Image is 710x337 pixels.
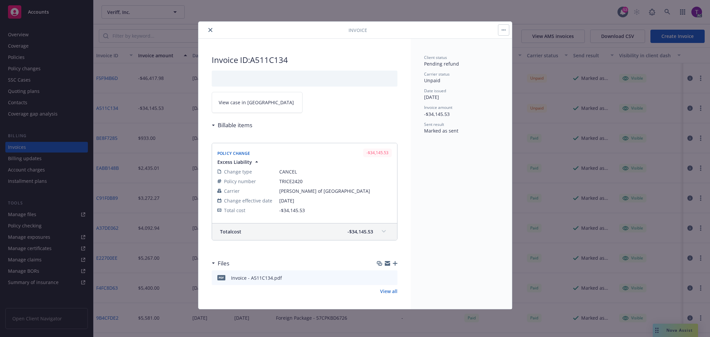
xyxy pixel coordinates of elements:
span: View case in [GEOGRAPHIC_DATA] [219,99,294,106]
span: TRICE2420 [279,178,392,185]
span: -$34,145.53 [424,111,450,117]
span: Policy number [224,178,256,185]
span: Total cost [220,228,241,235]
span: Carrier [224,187,240,194]
a: View case in [GEOGRAPHIC_DATA] [212,92,303,113]
div: -$34,145.53 [363,149,392,157]
span: Pending refund [424,61,459,67]
button: download file [378,274,383,281]
span: Unpaid [424,77,440,84]
a: View all [380,288,397,295]
div: Totalcost-$34,145.53 [212,223,397,240]
span: -$34,145.53 [348,228,373,235]
span: Date issued [424,88,446,94]
span: Total cost [224,207,245,214]
span: Change type [224,168,252,175]
h3: Files [218,259,229,268]
span: Invoice [349,27,367,34]
h3: Billable items [218,121,252,130]
span: -$34,145.53 [279,207,305,213]
span: Excess Liability [217,159,252,166]
button: preview file [389,274,395,281]
h2: Invoice ID: A511C134 [212,55,397,65]
span: Client status [424,55,447,60]
span: Carrier status [424,71,450,77]
span: Change effective date [224,197,272,204]
div: Files [212,259,229,268]
span: Invoice amount [424,105,452,110]
span: [DATE] [424,94,439,100]
button: Excess Liability [217,159,260,166]
div: Billable items [212,121,252,130]
span: [DATE] [279,197,392,204]
div: Invoice - A511C134.pdf [231,274,282,281]
button: close [206,26,214,34]
span: Marked as sent [424,128,458,134]
span: [PERSON_NAME] of [GEOGRAPHIC_DATA] [279,187,392,194]
span: pdf [217,275,225,280]
span: CANCEL [279,168,392,175]
span: Sent result [424,122,444,127]
span: Policy Change [217,151,250,156]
